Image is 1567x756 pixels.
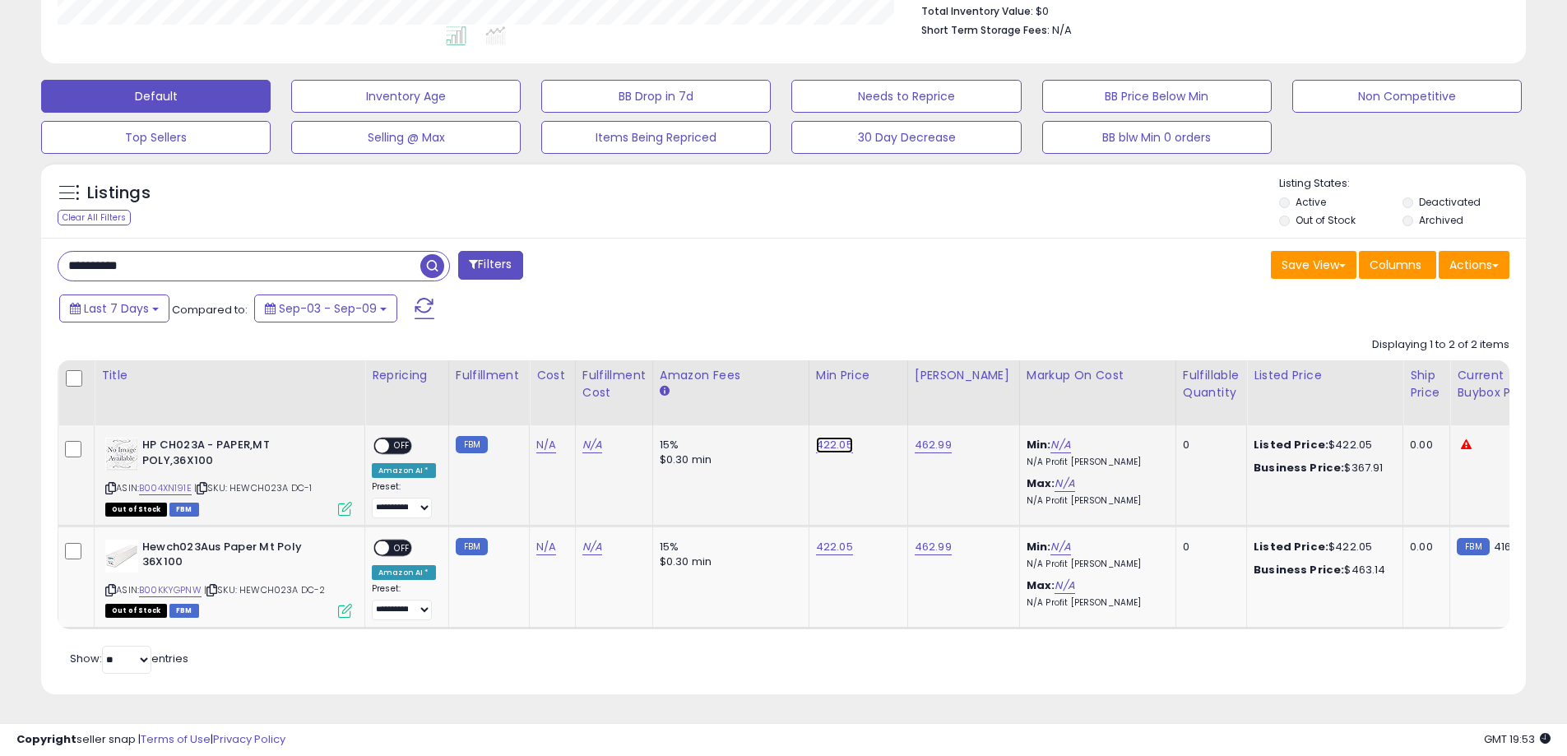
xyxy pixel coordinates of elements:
div: Clear All Filters [58,210,131,225]
div: $422.05 [1254,540,1390,554]
div: 15% [660,438,796,452]
a: N/A [536,539,556,555]
b: Short Term Storage Fees: [921,23,1050,37]
b: Listed Price: [1254,539,1328,554]
small: Amazon Fees. [660,384,670,399]
h5: Listings [87,182,151,205]
a: Terms of Use [141,731,211,747]
div: $463.14 [1254,563,1390,577]
a: 462.99 [915,539,952,555]
p: N/A Profit [PERSON_NAME] [1027,559,1163,570]
button: Actions [1439,251,1509,279]
div: seller snap | | [16,732,285,748]
div: ASIN: [105,540,352,616]
a: N/A [1055,577,1074,594]
button: Columns [1359,251,1436,279]
span: FBM [169,503,199,517]
strong: Copyright [16,731,76,747]
div: Preset: [372,583,436,620]
div: $367.91 [1254,461,1390,475]
label: Deactivated [1419,195,1481,209]
b: Business Price: [1254,460,1344,475]
span: 416.93 [1494,539,1528,554]
a: 422.05 [816,437,853,453]
span: Compared to: [172,302,248,318]
div: Amazon AI * [372,463,436,478]
b: HP CH023A - PAPER,MT POLY,36X100 [142,438,342,472]
a: N/A [536,437,556,453]
div: 0 [1183,438,1234,452]
div: $0.30 min [660,554,796,569]
button: Non Competitive [1292,80,1522,113]
button: Top Sellers [41,121,271,154]
p: Listing States: [1279,176,1526,192]
th: The percentage added to the cost of goods (COGS) that forms the calculator for Min & Max prices. [1019,360,1175,425]
span: Columns [1370,257,1421,273]
label: Active [1296,195,1326,209]
div: Title [101,367,358,384]
img: 41P8KAXv8EL._SL40_.jpg [105,438,138,471]
div: Ship Price [1410,367,1443,401]
span: 2025-09-17 19:53 GMT [1484,731,1551,747]
span: OFF [389,439,415,453]
span: All listings that are currently out of stock and unavailable for purchase on Amazon [105,503,167,517]
b: Business Price: [1254,562,1344,577]
b: Max: [1027,577,1055,593]
span: FBM [169,604,199,618]
b: Min: [1027,539,1051,554]
div: Current Buybox Price [1457,367,1542,401]
div: Fulfillable Quantity [1183,367,1240,401]
b: Max: [1027,475,1055,491]
button: Inventory Age [291,80,521,113]
button: BB Drop in 7d [541,80,771,113]
a: N/A [1055,475,1074,492]
div: Displaying 1 to 2 of 2 items [1372,337,1509,353]
b: Min: [1027,437,1051,452]
div: 0.00 [1410,540,1437,554]
button: Filters [458,251,522,280]
p: N/A Profit [PERSON_NAME] [1027,597,1163,609]
span: Show: entries [70,651,188,666]
div: Preset: [372,481,436,518]
span: Sep-03 - Sep-09 [279,300,377,317]
small: FBM [1457,538,1489,555]
div: 0 [1183,540,1234,554]
div: Listed Price [1254,367,1396,384]
div: Amazon Fees [660,367,802,384]
a: B00KKYGPNW [139,583,202,597]
button: BB blw Min 0 orders [1042,121,1272,154]
button: 30 Day Decrease [791,121,1021,154]
div: $0.30 min [660,452,796,467]
span: All listings that are currently out of stock and unavailable for purchase on Amazon [105,604,167,618]
p: N/A Profit [PERSON_NAME] [1027,495,1163,507]
button: Default [41,80,271,113]
a: 462.99 [915,437,952,453]
button: Items Being Repriced [541,121,771,154]
small: FBM [456,538,488,555]
a: N/A [582,539,602,555]
span: N/A [1052,22,1072,38]
img: 21uR51+X6WL._SL40_.jpg [105,540,138,573]
b: Hewch023Aus Paper Mt Poly 36X100 [142,540,342,574]
label: Out of Stock [1296,213,1356,227]
a: N/A [1050,539,1070,555]
span: | SKU: HEWCH023A DC-2 [204,583,326,596]
div: Fulfillment Cost [582,367,646,401]
div: 0.00 [1410,438,1437,452]
a: Privacy Policy [213,731,285,747]
label: Archived [1419,213,1463,227]
button: BB Price Below Min [1042,80,1272,113]
a: N/A [1050,437,1070,453]
a: 422.05 [816,539,853,555]
span: | SKU: HEWCH023A DC-1 [194,481,313,494]
div: Cost [536,367,568,384]
div: ASIN: [105,438,352,514]
div: $422.05 [1254,438,1390,452]
div: 15% [660,540,796,554]
div: Amazon AI * [372,565,436,580]
button: Selling @ Max [291,121,521,154]
a: B004XN191E [139,481,192,495]
div: Fulfillment [456,367,522,384]
button: Save View [1271,251,1356,279]
a: N/A [582,437,602,453]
